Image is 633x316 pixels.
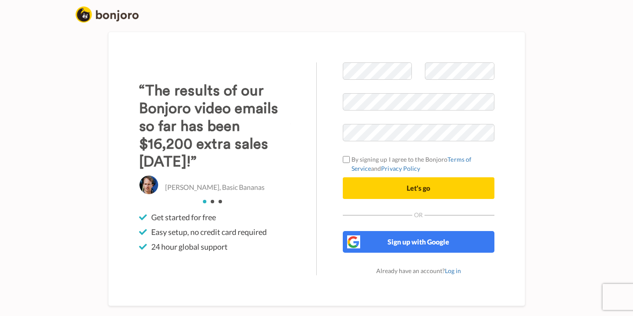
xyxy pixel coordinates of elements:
input: By signing up I agree to the BonjoroTerms of ServiceandPrivacy Policy [343,156,350,163]
span: Already have an account? [376,267,461,274]
span: Let's go [407,184,430,192]
button: Sign up with Google [343,231,494,253]
a: Privacy Policy [381,165,420,172]
img: logo_full.png [76,7,139,23]
a: Log in [445,267,461,274]
span: 24 hour global support [151,241,228,252]
button: Let's go [343,177,494,199]
label: By signing up I agree to the Bonjoro and [343,155,494,173]
span: Sign up with Google [388,238,449,246]
span: Easy setup, no credit card required [151,227,267,237]
p: [PERSON_NAME], Basic Bananas [165,182,265,192]
span: Or [412,212,424,218]
h3: “The results of our Bonjoro video emails so far has been $16,200 extra sales [DATE]!” [139,82,291,171]
img: Christo Hall, Basic Bananas [139,175,159,195]
span: Get started for free [151,212,216,222]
